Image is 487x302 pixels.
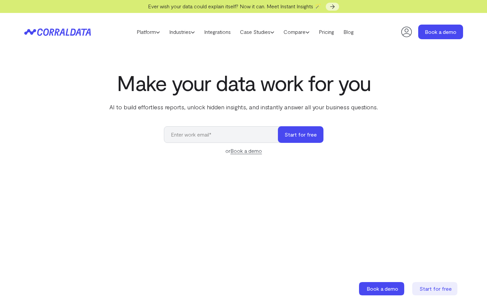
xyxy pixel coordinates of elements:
input: Enter work email* [164,126,285,143]
a: Book a demo [418,25,463,39]
span: Ever wish your data could explain itself? Now it can. Meet Instant Insights 🪄 [148,3,321,9]
button: Start for free [278,126,323,143]
a: Pricing [314,27,339,37]
a: Case Studies [235,27,279,37]
a: Industries [165,27,199,37]
p: AI to build effortless reports, unlock hidden insights, and instantly answer all your business qu... [108,103,379,111]
a: Book a demo [230,148,262,154]
a: Book a demo [359,282,406,295]
a: Platform [132,27,165,37]
span: Book a demo [367,285,398,292]
a: Blog [339,27,358,37]
a: Start for free [412,282,459,295]
span: Start for free [420,285,452,292]
a: Compare [279,27,314,37]
a: Integrations [199,27,235,37]
div: or [164,147,323,155]
h1: Make your data work for you [108,71,379,95]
